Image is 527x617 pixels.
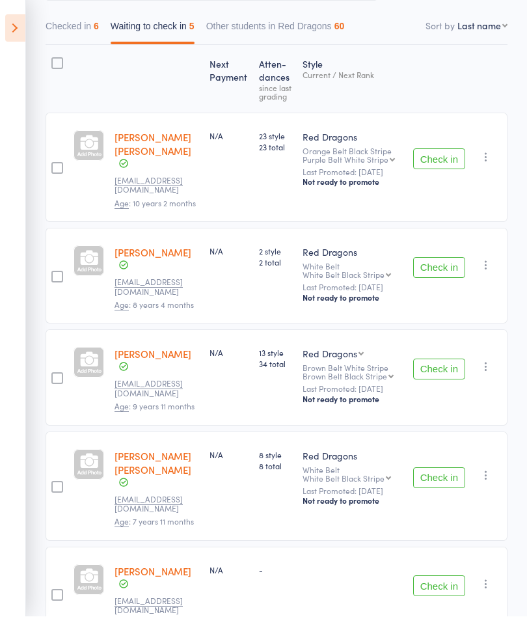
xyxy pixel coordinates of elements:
div: Brown Belt White Stripe [303,364,402,381]
div: Red Dragons [303,450,402,463]
div: Red Dragons [303,131,402,144]
div: 60 [334,21,345,32]
div: 6 [94,21,99,32]
a: [PERSON_NAME] [115,565,191,579]
div: Atten­dances [254,51,297,107]
small: Kaynewolland@hotmail.com [115,597,199,616]
a: [PERSON_NAME] [115,246,191,260]
small: jtrebilco@hotmail.com [115,379,199,398]
a: [PERSON_NAME] [PERSON_NAME] [115,131,191,158]
div: - [259,565,292,576]
div: Orange Belt Black Stripe [303,147,402,164]
div: Red Dragons [303,246,402,259]
div: White Belt Black Stripe [303,271,385,279]
div: Next Payment [204,51,254,107]
span: : 10 years 2 months [115,198,196,210]
span: : 7 years 11 months [115,516,194,528]
div: Not ready to promote [303,394,402,405]
small: Last Promoted: [DATE] [303,487,402,496]
button: Check in [413,468,465,489]
div: N/A [209,348,249,359]
div: Not ready to promote [303,496,402,506]
span: 2 style [259,246,292,257]
button: Check in [413,258,465,279]
div: White Belt [303,466,402,483]
div: N/A [209,450,249,461]
button: Check in [413,576,465,597]
span: 13 style [259,348,292,359]
div: White Belt [303,262,402,279]
small: marina.y.moor@gmail.com [115,278,199,297]
div: since last grading [259,84,292,101]
div: White Belt Black Stripe [303,474,385,483]
button: Waiting to check in5 [111,15,195,45]
div: N/A [209,131,249,142]
div: Not ready to promote [303,293,402,303]
span: 2 total [259,257,292,268]
button: Check in [413,149,465,170]
button: Check in [413,359,465,380]
div: Not ready to promote [303,177,402,187]
div: N/A [209,246,249,257]
div: Red Dragons [303,348,357,361]
div: Current / Next Rank [303,71,402,79]
span: : 9 years 11 months [115,401,195,413]
label: Sort by [426,20,455,33]
button: Checked in6 [46,15,99,45]
div: 5 [189,21,195,32]
a: [PERSON_NAME] [PERSON_NAME] [115,450,191,477]
small: Last Promoted: [DATE] [303,385,402,394]
span: 8 style [259,450,292,461]
span: 23 style [259,131,292,142]
small: Last Promoted: [DATE] [303,283,402,292]
a: [PERSON_NAME] [115,348,191,361]
span: 34 total [259,359,292,370]
div: Style [297,51,407,107]
span: 8 total [259,461,292,472]
div: Last name [457,20,501,33]
div: Brown Belt Black Stripe [303,372,387,381]
span: : 8 years 4 months [115,299,194,311]
div: Purple Belt White Stripe [303,156,388,164]
small: Kaynewolland@hotmail.com [115,495,199,514]
button: Other students in Red Dragons60 [206,15,345,45]
span: 23 total [259,142,292,153]
div: N/A [209,565,249,576]
small: nickkybriscoe@live.com [115,176,199,195]
small: Last Promoted: [DATE] [303,168,402,177]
